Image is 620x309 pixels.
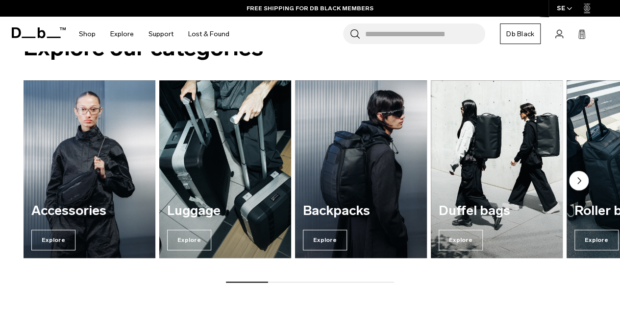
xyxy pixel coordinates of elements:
a: Luggage Explore [159,80,291,258]
div: 1 / 7 [24,80,155,258]
h3: Luggage [167,204,283,218]
a: Accessories Explore [24,80,155,258]
a: Shop [79,17,96,51]
h3: Duffel bags [439,204,555,218]
div: 2 / 7 [159,80,291,258]
a: Explore [110,17,134,51]
a: FREE SHIPPING FOR DB BLACK MEMBERS [247,4,373,13]
div: 4 / 7 [431,80,563,258]
a: Duffel bags Explore [431,80,563,258]
span: Explore [31,230,75,250]
h3: Backpacks [303,204,419,218]
a: Db Black [500,24,541,44]
h3: Accessories [31,204,148,218]
span: Explore [574,230,619,250]
div: 3 / 7 [295,80,427,258]
a: Support [149,17,174,51]
a: Backpacks Explore [295,80,427,258]
span: Explore [303,230,347,250]
a: Lost & Found [188,17,229,51]
nav: Main Navigation [72,17,237,51]
span: Explore [167,230,211,250]
span: Explore [439,230,483,250]
button: Next slide [569,171,589,192]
